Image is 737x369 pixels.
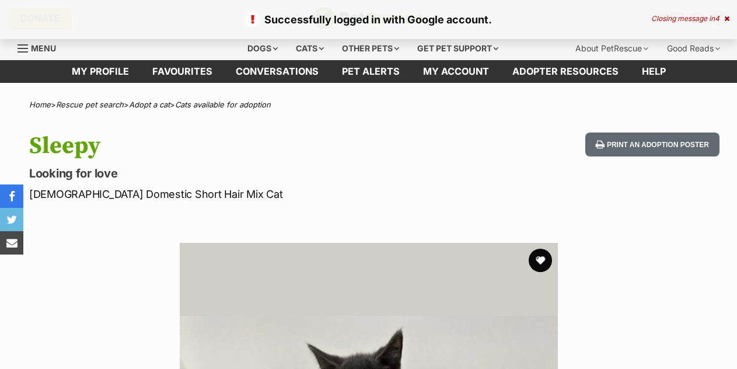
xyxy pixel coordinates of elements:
[224,60,330,83] a: conversations
[56,100,124,109] a: Rescue pet search
[715,14,719,23] span: 4
[129,100,170,109] a: Adopt a cat
[529,249,552,272] button: favourite
[12,12,725,27] p: Successfully logged in with Google account.
[29,165,450,182] p: Looking for love
[141,60,224,83] a: Favourites
[29,100,51,109] a: Home
[630,60,677,83] a: Help
[175,100,271,109] a: Cats available for adoption
[651,15,729,23] div: Closing message in
[288,37,332,60] div: Cats
[29,186,450,202] p: [DEMOGRAPHIC_DATA] Domestic Short Hair Mix Cat
[501,60,630,83] a: Adopter resources
[239,37,286,60] div: Dogs
[18,37,64,58] a: Menu
[334,37,407,60] div: Other pets
[411,60,501,83] a: My account
[29,133,450,159] h1: Sleepy
[567,37,656,60] div: About PetRescue
[31,43,56,53] span: Menu
[409,37,507,60] div: Get pet support
[60,60,141,83] a: My profile
[585,133,719,156] button: Print an adoption poster
[659,37,728,60] div: Good Reads
[330,60,411,83] a: Pet alerts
